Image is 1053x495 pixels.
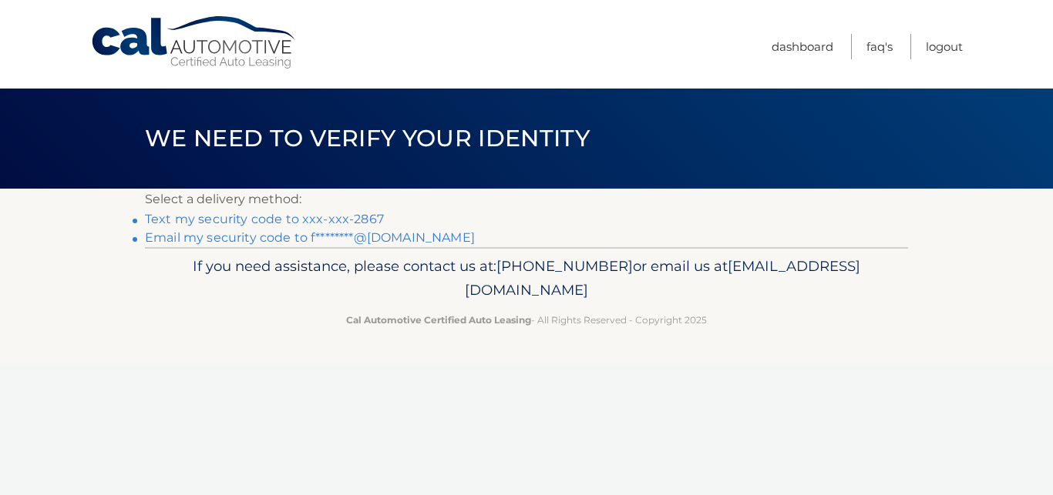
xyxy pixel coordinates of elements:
span: We need to verify your identity [145,124,590,152]
a: Dashboard [772,34,833,59]
strong: Cal Automotive Certified Auto Leasing [346,314,531,326]
a: Email my security code to f********@[DOMAIN_NAME] [145,230,475,245]
p: If you need assistance, please contact us at: or email us at [155,254,898,303]
span: [PHONE_NUMBER] [496,257,633,275]
p: - All Rights Reserved - Copyright 2025 [155,312,898,328]
a: Text my security code to xxx-xxx-2867 [145,212,384,226]
a: FAQ's [866,34,893,59]
a: Logout [926,34,963,59]
p: Select a delivery method: [145,189,908,210]
a: Cal Automotive [90,15,298,70]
